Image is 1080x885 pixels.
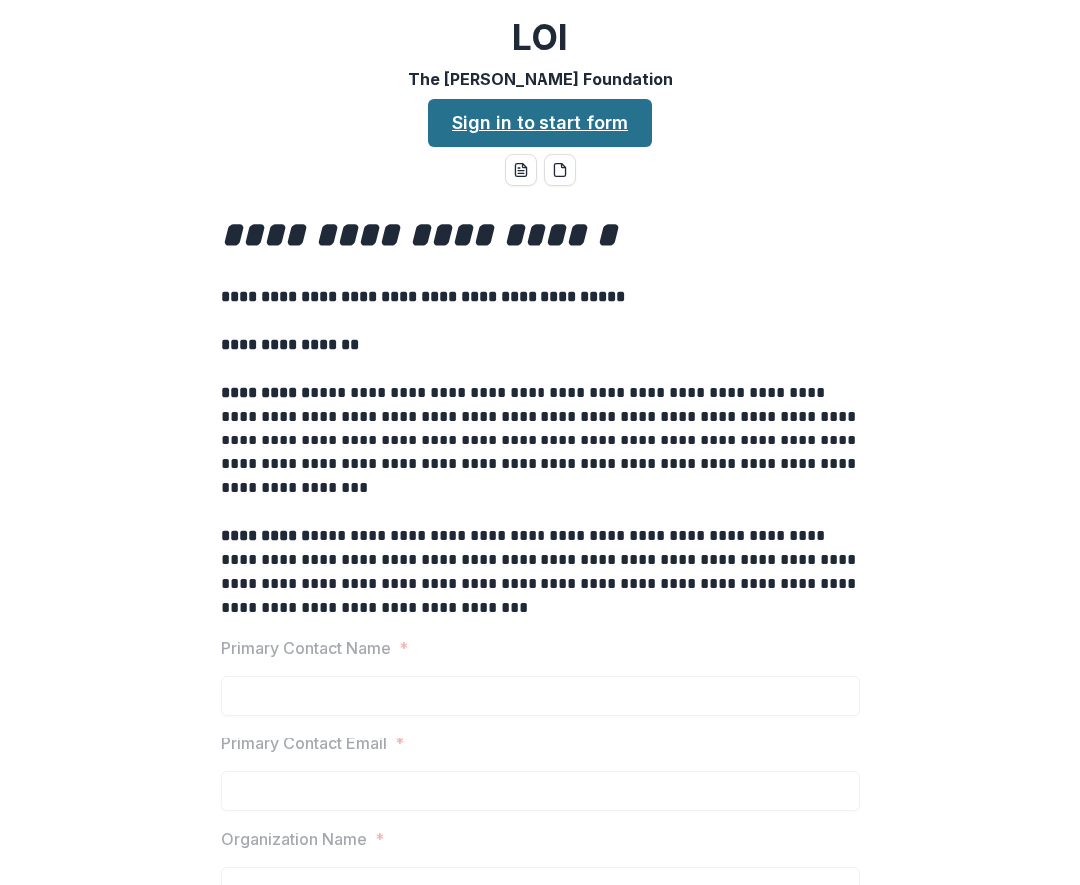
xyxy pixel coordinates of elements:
p: The [PERSON_NAME] Foundation [408,67,673,91]
p: Primary Contact Name [221,636,391,660]
h2: LOI [512,16,568,59]
p: Organization Name [221,827,367,851]
button: pdf-download [544,154,576,186]
button: word-download [505,154,537,186]
p: Primary Contact Email [221,732,387,755]
a: Sign in to start form [428,99,652,147]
